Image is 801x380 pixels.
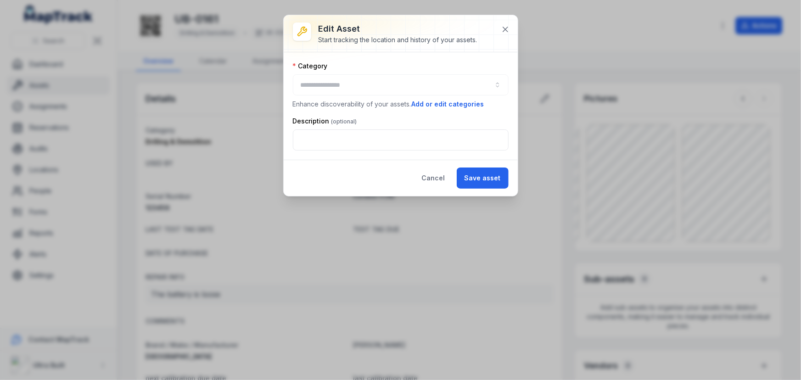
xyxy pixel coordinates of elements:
button: Add or edit categories [411,99,485,109]
button: Save asset [457,168,509,189]
div: Start tracking the location and history of your assets. [319,35,477,45]
h3: Edit asset [319,22,477,35]
p: Enhance discoverability of your assets. [293,99,509,109]
button: Cancel [414,168,453,189]
label: Category [293,61,328,71]
label: Description [293,117,357,126]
